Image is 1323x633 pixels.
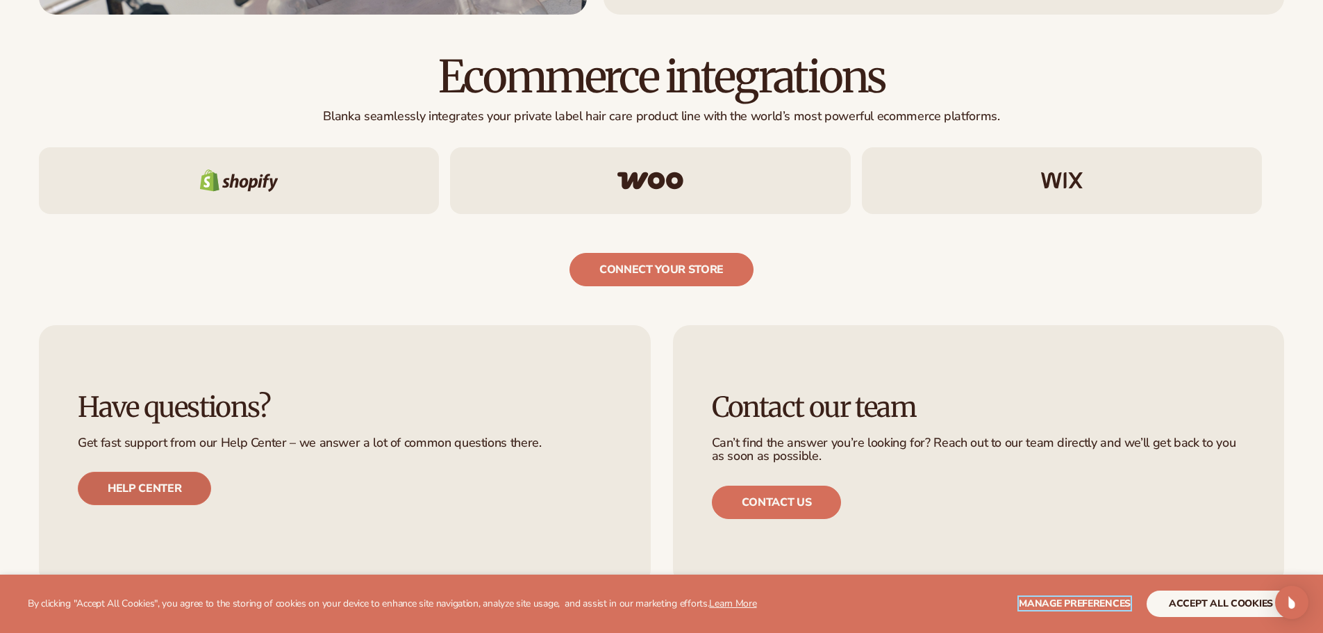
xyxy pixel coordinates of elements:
p: Can’t find the answer you’re looking for? Reach out to our team directly and we’ll get back to yo... [712,436,1246,464]
img: Shopify logo. [200,170,278,192]
p: Get fast support from our Help Center – we answer a lot of common questions there. [78,436,612,450]
img: Woo commerce logo. [617,172,683,190]
span: Manage preferences [1019,597,1131,610]
a: Learn More [709,597,756,610]
img: Wix logo. [1041,172,1083,189]
button: Manage preferences [1019,591,1131,617]
div: Open Intercom Messenger [1275,586,1308,619]
p: By clicking "Accept All Cookies", you agree to the storing of cookies on your device to enhance s... [28,598,757,610]
p: Blanka seamlessly integrates your private label hair care product line with the world’s most powe... [39,108,1284,124]
a: connect your store [569,253,754,286]
a: Contact us [712,486,842,519]
h3: Have questions? [78,392,612,422]
button: accept all cookies [1147,591,1295,617]
h2: Ecommerce integrations [39,54,1284,100]
a: Help center [78,472,211,505]
h3: Contact our team [712,392,1246,422]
